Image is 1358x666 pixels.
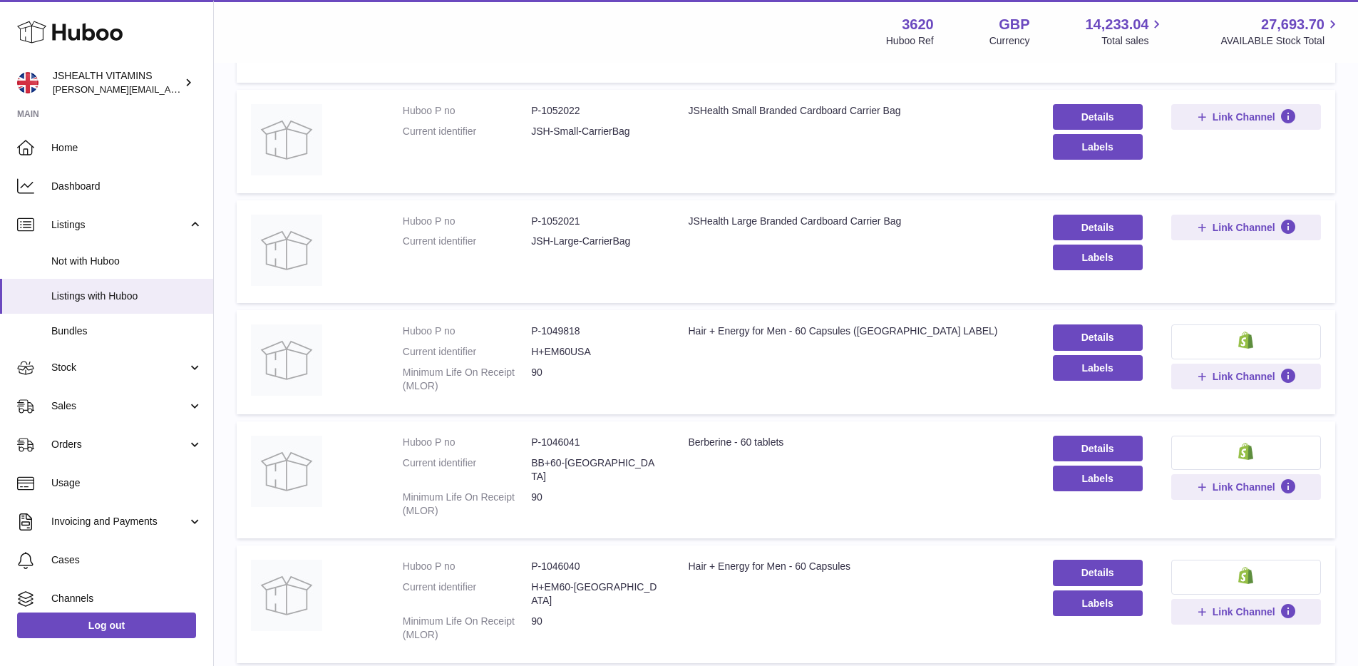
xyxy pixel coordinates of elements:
[1053,355,1143,381] button: Labels
[51,476,202,490] span: Usage
[403,125,531,138] dt: Current identifier
[403,104,531,118] dt: Huboo P no
[1261,15,1324,34] span: 27,693.70
[531,436,659,449] dd: P-1046041
[688,560,1024,573] div: Hair + Energy for Men - 60 Capsules
[531,215,659,228] dd: P-1052021
[1085,15,1165,48] a: 14,233.04 Total sales
[403,615,531,642] dt: Minimum Life On Receipt (MLOR)
[989,34,1030,48] div: Currency
[1053,245,1143,270] button: Labels
[51,361,187,374] span: Stock
[1238,332,1253,349] img: shopify-small.png
[1053,436,1143,461] a: Details
[51,218,187,232] span: Listings
[531,235,659,248] dd: JSH-Large-CarrierBag
[403,215,531,228] dt: Huboo P no
[688,215,1024,228] div: JSHealth Large Branded Cardboard Carrier Bag
[251,324,322,396] img: Hair + Energy for Men - 60 Capsules (USA LABEL)
[1238,567,1253,584] img: shopify-small.png
[51,180,202,193] span: Dashboard
[531,615,659,642] dd: 90
[1213,370,1275,383] span: Link Channel
[1220,34,1341,48] span: AVAILABLE Stock Total
[1053,560,1143,585] a: Details
[1213,605,1275,618] span: Link Channel
[1053,215,1143,240] a: Details
[51,553,202,567] span: Cases
[531,456,659,483] dd: BB+60-[GEOGRAPHIC_DATA]
[688,104,1024,118] div: JSHealth Small Branded Cardboard Carrier Bag
[1213,221,1275,234] span: Link Channel
[51,141,202,155] span: Home
[403,366,531,393] dt: Minimum Life On Receipt (MLOR)
[1238,443,1253,460] img: shopify-small.png
[51,290,202,303] span: Listings with Huboo
[403,436,531,449] dt: Huboo P no
[1053,590,1143,616] button: Labels
[531,366,659,393] dd: 90
[1053,324,1143,350] a: Details
[51,438,187,451] span: Orders
[53,83,286,95] span: [PERSON_NAME][EMAIL_ADDRESS][DOMAIN_NAME]
[51,324,202,338] span: Bundles
[251,104,322,175] img: JSHealth Small Branded Cardboard Carrier Bag
[403,324,531,338] dt: Huboo P no
[403,491,531,518] dt: Minimum Life On Receipt (MLOR)
[1171,364,1321,389] button: Link Channel
[531,345,659,359] dd: H+EM60USA
[688,436,1024,449] div: Berberine - 60 tablets
[53,69,181,96] div: JSHEALTH VITAMINS
[1213,481,1275,493] span: Link Channel
[1213,111,1275,123] span: Link Channel
[51,399,187,413] span: Sales
[902,15,934,34] strong: 3620
[17,613,196,638] a: Log out
[403,235,531,248] dt: Current identifier
[51,592,202,605] span: Channels
[531,580,659,608] dd: H+EM60-[GEOGRAPHIC_DATA]
[1053,104,1143,130] a: Details
[403,345,531,359] dt: Current identifier
[51,255,202,268] span: Not with Huboo
[1171,104,1321,130] button: Link Channel
[1171,215,1321,240] button: Link Channel
[1171,474,1321,500] button: Link Channel
[531,491,659,518] dd: 90
[51,515,187,528] span: Invoicing and Payments
[403,456,531,483] dt: Current identifier
[1085,15,1148,34] span: 14,233.04
[531,104,659,118] dd: P-1052022
[1053,466,1143,491] button: Labels
[886,34,934,48] div: Huboo Ref
[1053,134,1143,160] button: Labels
[1171,599,1321,625] button: Link Channel
[403,560,531,573] dt: Huboo P no
[1101,34,1165,48] span: Total sales
[251,215,322,286] img: JSHealth Large Branded Cardboard Carrier Bag
[403,580,531,608] dt: Current identifier
[531,324,659,338] dd: P-1049818
[1220,15,1341,48] a: 27,693.70 AVAILABLE Stock Total
[688,324,1024,338] div: Hair + Energy for Men - 60 Capsules ([GEOGRAPHIC_DATA] LABEL)
[251,436,322,507] img: Berberine - 60 tablets
[531,125,659,138] dd: JSH-Small-CarrierBag
[531,560,659,573] dd: P-1046040
[999,15,1029,34] strong: GBP
[251,560,322,631] img: Hair + Energy for Men - 60 Capsules
[17,72,38,93] img: francesca@jshealthvitamins.com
